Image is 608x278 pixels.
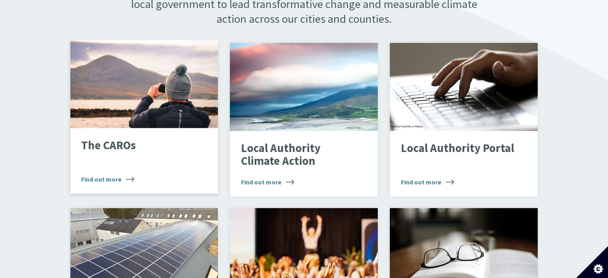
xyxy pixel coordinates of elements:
[241,142,355,167] p: Local Authority Climate Action
[81,139,195,152] p: The CAROs
[70,40,218,194] a: The CAROs Find out more
[576,246,608,278] button: Set cookie preferences
[390,43,538,196] a: Local Authority Portal Find out more
[230,43,378,196] a: Local Authority Climate Action Find out more
[241,177,294,187] span: Find out more
[81,174,134,184] span: Find out more
[401,142,514,155] p: Local Authority Portal
[401,177,454,187] span: Find out more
